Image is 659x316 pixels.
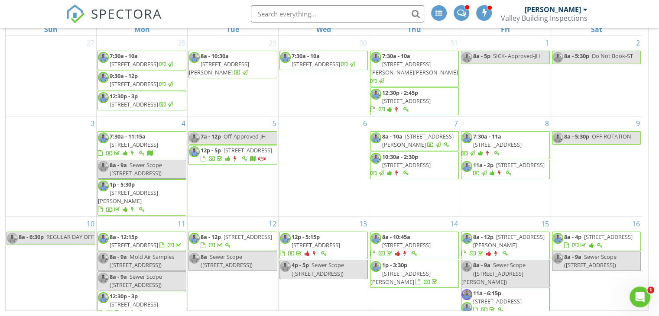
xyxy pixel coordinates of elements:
a: 7:30a - 10a [STREET_ADDRESS] [292,52,357,68]
span: 8a - 10:30a [201,52,229,60]
a: 11a - 6:15p [STREET_ADDRESS] [473,289,522,313]
span: [STREET_ADDRESS] [382,97,431,105]
img: richard.jpg [370,52,381,63]
span: 12:30p - 2:45p [382,89,418,97]
span: 1 [647,287,654,293]
img: richard.jpg [280,52,291,63]
span: Sewer Scope ([STREET_ADDRESS]) [110,273,162,289]
td: Go to August 3, 2025 [6,116,97,217]
span: 8a - 4p [564,233,581,241]
span: 8a - 5:30p [564,132,589,140]
img: richard.jpg [461,302,472,313]
a: 12p - 5p [STREET_ADDRESS] [188,145,277,164]
a: 8a - 10:45a [STREET_ADDRESS] [370,232,459,260]
span: 7:30a - 11a [473,132,501,140]
a: Go to August 1, 2025 [543,36,551,50]
iframe: Intercom live chat [630,287,650,307]
a: 9:30a - 12p [STREET_ADDRESS] [97,71,186,90]
a: Go to August 6, 2025 [361,116,369,130]
span: 12p - 5:15p [292,233,320,241]
img: richard.jpg [189,52,200,63]
a: 12:30p - 2:45p [STREET_ADDRESS] [370,89,431,113]
td: Go to July 31, 2025 [369,36,460,116]
span: [STREET_ADDRESS] [292,241,340,249]
img: The Best Home Inspection Software - Spectora [66,4,85,23]
span: 8a - 6:30p [19,233,44,241]
img: richard.jpg [98,161,109,172]
a: 7:30a - 10a [STREET_ADDRESS] [279,51,368,70]
span: [STREET_ADDRESS][PERSON_NAME] [98,189,158,205]
img: richard.jpg [461,161,472,172]
a: Thursday [406,23,423,35]
span: 8a [201,253,207,261]
span: [STREET_ADDRESS][PERSON_NAME] [370,270,431,286]
a: 8a - 4p [STREET_ADDRESS] [564,233,633,249]
a: 8a - 12p [STREET_ADDRESS] [188,232,277,251]
a: 8a - 10:45a [STREET_ADDRESS] [370,233,431,257]
img: richard.jpg [189,233,200,244]
span: 8a - 12p [201,233,221,241]
a: 1p - 3:30p [STREET_ADDRESS][PERSON_NAME] [370,261,439,285]
span: [STREET_ADDRESS][PERSON_NAME] [473,233,545,249]
a: Go to July 30, 2025 [357,36,369,50]
span: [STREET_ADDRESS] [584,233,633,241]
td: Go to August 6, 2025 [278,116,369,217]
a: 11a - 2p [STREET_ADDRESS] [461,160,550,179]
span: [STREET_ADDRESS][PERSON_NAME] [189,60,249,76]
img: richard.jpg [552,233,563,244]
span: 8a - 9a [110,273,127,281]
a: 12p - 5:15p [STREET_ADDRESS] [280,233,340,257]
span: [STREET_ADDRESS] [110,300,158,308]
a: Go to August 12, 2025 [267,217,278,231]
img: richard.jpg [98,253,109,264]
a: 8a - 12:15p [STREET_ADDRESS] [110,233,183,249]
span: [STREET_ADDRESS][PERSON_NAME][PERSON_NAME] [370,60,458,76]
a: 7:30a - 11a [STREET_ADDRESS] [461,131,550,159]
img: richard.jpg [189,132,200,143]
img: richard.jpg [98,181,109,191]
a: 7:30a - 11:15a [STREET_ADDRESS] [97,131,186,159]
img: richard.jpg [461,52,472,63]
td: Go to August 2, 2025 [551,36,642,116]
span: 4p - 5p [292,261,309,269]
td: Go to July 30, 2025 [278,36,369,116]
span: [STREET_ADDRESS] [473,141,522,148]
span: [STREET_ADDRESS] [382,161,431,169]
img: richard.jpg [370,153,381,164]
a: Go to July 31, 2025 [448,36,460,50]
span: 8a - 9a [564,253,581,261]
a: 8a - 10:30a [STREET_ADDRESS][PERSON_NAME] [188,51,277,79]
img: richard.jpg [552,132,563,143]
img: richard.jpg [98,132,109,143]
td: Go to August 1, 2025 [460,36,551,116]
img: richard.jpg [98,273,109,284]
span: Sewer Scope ([STREET_ADDRESS]) [564,253,617,269]
span: Off-Approved-JH [224,132,266,140]
span: [STREET_ADDRESS] [110,241,158,249]
a: 8a - 4p [STREET_ADDRESS] [552,232,641,251]
img: richard.jpg [552,52,563,63]
img: richard.jpg [189,253,200,264]
td: Go to July 27, 2025 [6,36,97,116]
a: Go to August 15, 2025 [539,217,551,231]
span: Sewer Scope ([STREET_ADDRESS]) [201,253,253,269]
a: Go to July 27, 2025 [85,36,96,50]
img: richard.jpg [280,233,291,244]
a: 12:30p - 2:45p [STREET_ADDRESS] [370,87,459,116]
a: 8a - 12p [STREET_ADDRESS] [201,233,272,249]
a: 8a - 10a [STREET_ADDRESS][PERSON_NAME] [382,132,454,148]
a: 12:30p - 3p [STREET_ADDRESS] [97,91,186,110]
span: [STREET_ADDRESS] [224,233,272,241]
a: 1p - 5:30p [STREET_ADDRESS][PERSON_NAME] [97,179,186,216]
span: [STREET_ADDRESS] [110,141,158,148]
span: [STREET_ADDRESS] [110,80,158,88]
a: 11a - 2p [STREET_ADDRESS] [473,161,545,177]
a: Tuesday [225,23,241,35]
span: 1p - 3:30p [382,261,407,269]
a: Go to August 4, 2025 [180,116,187,130]
img: richard.jpg [98,72,109,83]
span: 12p - 5p [201,146,221,154]
img: richard.jpg [98,233,109,244]
td: Go to August 8, 2025 [460,116,551,217]
span: 7:30a - 10a [292,52,320,60]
